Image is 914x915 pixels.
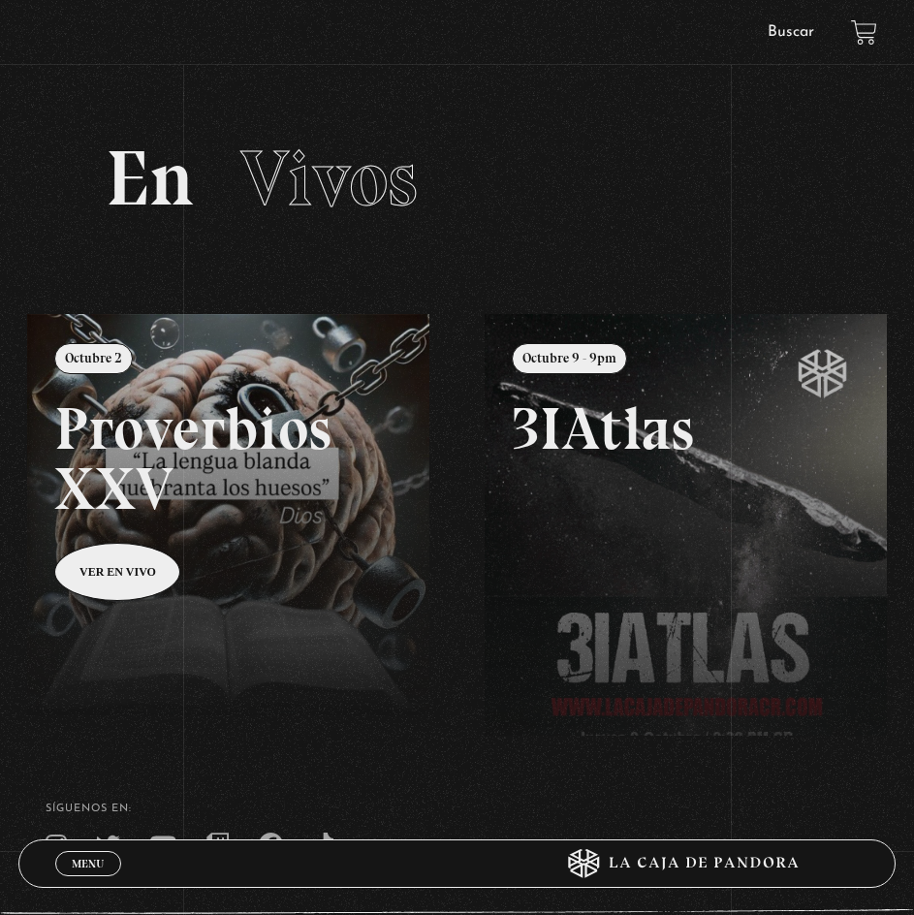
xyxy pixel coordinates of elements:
span: Menu [72,858,104,869]
h4: SÍguenos en: [46,804,868,814]
span: Vivos [240,132,418,225]
a: Buscar [768,24,814,40]
a: View your shopping cart [851,19,877,46]
span: Cerrar [65,873,110,887]
h2: En [106,140,807,217]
